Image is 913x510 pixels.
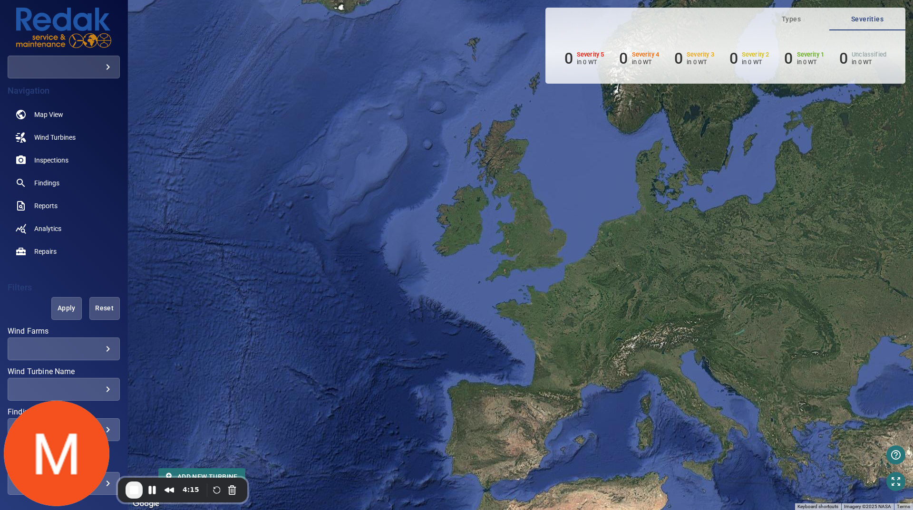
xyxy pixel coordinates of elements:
span: Findings [34,178,59,188]
h4: Filters [8,283,120,292]
button: Add new turbine [158,468,245,486]
button: Apply [51,297,82,320]
li: Severity 5 [564,49,604,67]
h6: Severity 5 [577,51,604,58]
div: Wind Turbine Name [8,378,120,401]
a: map noActive [8,103,120,126]
span: Add new turbine [166,471,238,483]
span: Severities [835,13,900,25]
label: Wind Farms [8,327,120,335]
h6: Severity 3 [687,51,714,58]
h6: 0 [784,49,793,67]
span: Apply [63,302,70,314]
span: Map View [34,110,63,119]
a: Terms [897,504,910,509]
a: analytics noActive [8,217,120,240]
h4: Navigation [8,86,120,96]
h6: Severity 1 [797,51,825,58]
div: Wind Farms [8,337,120,360]
p: in 0 WT [577,58,604,66]
span: Repairs [34,247,57,256]
div: redak [8,56,120,78]
p: in 0 WT [852,58,886,66]
h6: 0 [619,49,628,67]
h6: Unclassified [852,51,886,58]
li: Severity 2 [729,49,769,67]
span: Imagery ©2025 NASA [844,504,891,509]
a: reports noActive [8,194,120,217]
h6: 0 [564,49,573,67]
li: Severity Unclassified [839,49,886,67]
span: Inspections [34,155,68,165]
button: Keyboard shortcuts [797,503,838,510]
p: in 0 WT [632,58,660,66]
img: Google [130,498,162,510]
a: windturbines noActive [8,126,120,149]
label: Wind Turbine Name [8,368,120,375]
a: repairs noActive [8,240,120,263]
img: redak-logo [16,8,111,48]
li: Severity 4 [619,49,659,67]
h6: 0 [674,49,683,67]
span: Wind Turbines [34,133,76,142]
span: Types [759,13,824,25]
li: Severity 3 [674,49,714,67]
h6: Severity 2 [742,51,769,58]
a: findings noActive [8,172,120,194]
li: Severity 1 [784,49,824,67]
span: Reset [101,302,108,314]
h6: 0 [729,49,738,67]
p: in 0 WT [687,58,714,66]
p: in 0 WT [797,58,825,66]
span: Analytics [34,224,61,233]
p: in 0 WT [742,58,769,66]
span: Reports [34,201,58,211]
a: Open this area in Google Maps (opens a new window) [130,498,162,510]
button: Reset [89,297,120,320]
h6: Severity 4 [632,51,660,58]
h6: 0 [839,49,848,67]
a: inspections noActive [8,149,120,172]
